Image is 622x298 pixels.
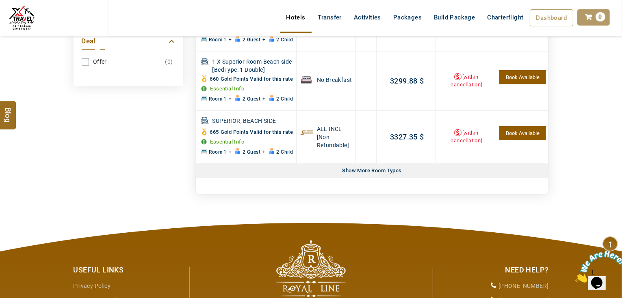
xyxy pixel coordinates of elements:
[428,9,481,26] a: Build Package
[277,149,293,155] span: 2 Child
[74,265,183,275] div: Useful Links
[210,129,219,135] span: 665
[3,3,7,10] span: 1
[212,58,294,74] span: 1 X Superior Room Beach side [BedType: 1 Double]
[499,70,546,84] a: 1 Units
[439,265,549,275] div: Need Help?
[387,9,428,26] a: Packages
[262,94,265,104] span: +
[3,3,54,35] img: Chat attention grabber
[317,125,353,149] span: ALL INCL [Non Refundable]
[317,76,352,84] span: No Breakfast
[536,14,567,21] span: Dashboard
[339,164,405,178] div: Show More Room Types
[163,58,175,65] span: (0)
[210,76,219,82] span: 660
[209,149,227,155] span: Room 1
[312,9,348,26] a: Transfer
[487,14,523,21] span: Charterflight
[418,77,424,85] span: $
[481,9,529,26] a: Charterflight
[210,139,245,145] a: Essential Info
[229,96,232,102] span: +
[390,133,424,141] a: 3327.35$
[390,133,418,141] span: 3327.35
[596,12,605,21] span: 0
[348,9,387,26] a: Activities
[577,9,610,26] a: 0
[243,149,260,155] span: 2 Guest
[6,3,37,34] img: The Royal Line Holidays
[390,77,418,85] span: 3299.88
[451,74,482,88] a: [within cancellation]
[209,96,227,102] span: Room 1
[212,117,294,126] span: SUPERIOR, BEACH SIDE
[280,9,311,26] a: Hotels
[499,126,546,140] a: 1 Units
[210,86,245,92] a: Essential Info
[229,149,232,155] span: +
[439,279,549,293] li: [PHONE_NUMBER]
[3,107,13,114] span: Blog
[243,96,260,102] span: 2 Guest
[451,130,482,144] a: [within cancellation]
[277,96,293,102] span: 2 Child
[74,283,111,289] a: Privacy Policy
[262,147,265,157] span: +
[572,247,622,286] iframe: chat widget
[82,54,175,69] a: Offer(0)
[418,133,424,141] span: $
[390,77,424,85] a: 3299.88$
